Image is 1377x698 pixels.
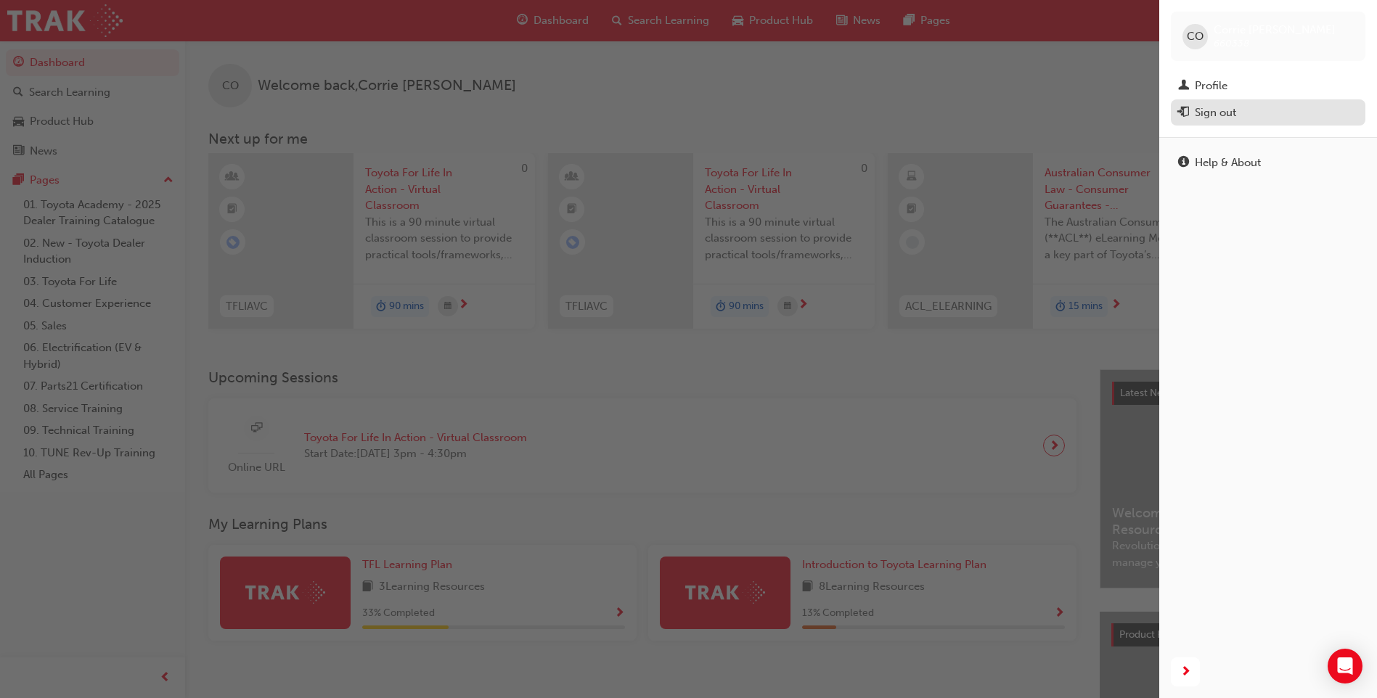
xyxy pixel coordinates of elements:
div: Help & About [1195,155,1261,171]
div: Open Intercom Messenger [1328,649,1362,683]
span: CO [1187,28,1204,45]
a: Profile [1171,73,1365,99]
div: Sign out [1195,104,1236,121]
button: Sign out [1171,99,1365,126]
span: Corrie [PERSON_NAME] [1214,23,1336,36]
span: next-icon [1180,663,1191,681]
span: exit-icon [1178,107,1189,120]
span: info-icon [1178,157,1189,170]
span: man-icon [1178,80,1189,93]
div: Profile [1195,78,1227,94]
a: Help & About [1171,149,1365,176]
span: 660338 [1214,37,1249,49]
